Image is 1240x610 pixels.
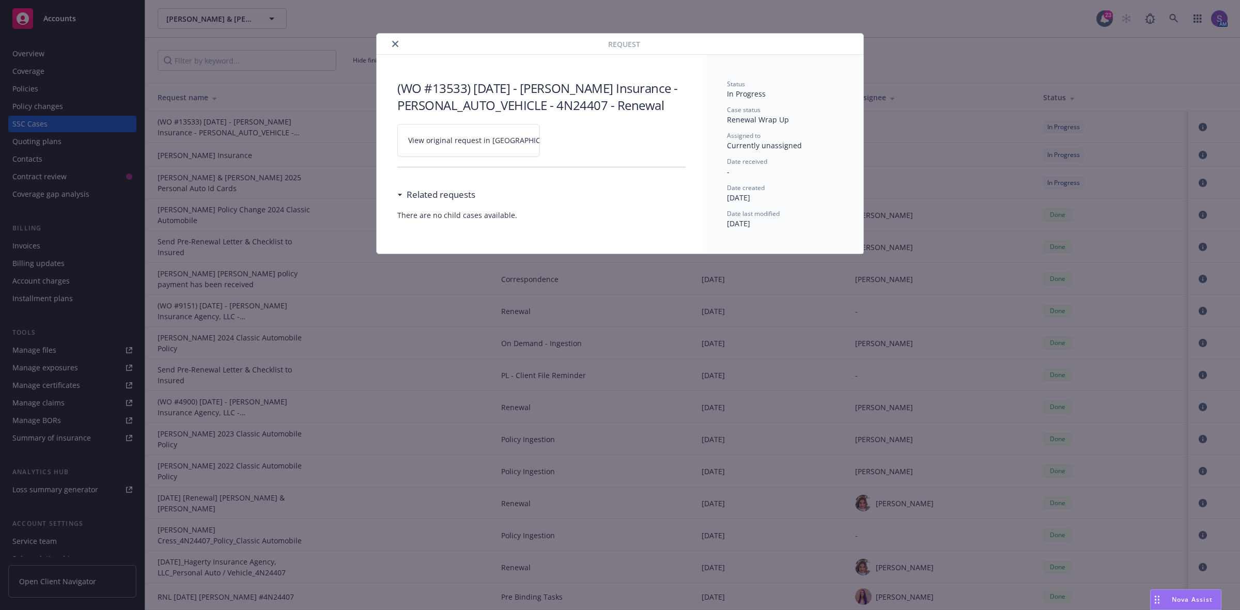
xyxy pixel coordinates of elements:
[397,188,475,201] div: Related requests
[397,210,686,221] span: There are no child cases available.
[1150,589,1221,610] button: Nova Assist
[727,89,766,99] span: In Progress
[727,105,761,114] span: Case status
[1151,590,1164,609] div: Drag to move
[408,135,565,146] span: View original request in [GEOGRAPHIC_DATA]
[389,38,401,50] button: close
[608,39,640,50] span: Request
[1172,595,1213,604] span: Nova Assist
[727,167,730,177] span: -
[727,209,780,218] span: Date last modified
[407,188,475,201] h3: Related requests
[727,131,761,140] span: Assigned to
[727,218,750,228] span: [DATE]
[727,157,767,166] span: Date received
[727,140,802,150] span: Currently unassigned
[397,124,540,157] a: View original request in [GEOGRAPHIC_DATA]
[397,80,686,114] h3: (WO #13533) [DATE] - [PERSON_NAME] Insurance - PERSONAL_AUTO_VEHICLE - 4N24407 - Renewal
[727,183,765,192] span: Date created
[727,80,745,88] span: Status
[727,115,789,124] span: Renewal Wrap Up
[727,193,750,202] span: [DATE]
